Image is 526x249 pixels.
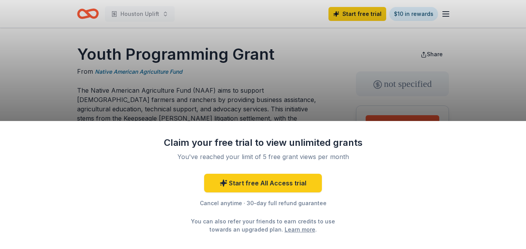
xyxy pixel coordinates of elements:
a: Start free All Access trial [204,174,322,192]
div: Claim your free trial to view unlimited grants [162,137,364,149]
div: You can also refer your friends to earn credits to use towards an upgraded plan. . [184,217,342,233]
div: You've reached your limit of 5 free grant views per month [172,152,354,161]
a: Learn more [285,225,315,233]
div: Cancel anytime · 30-day full refund guarantee [162,199,364,208]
